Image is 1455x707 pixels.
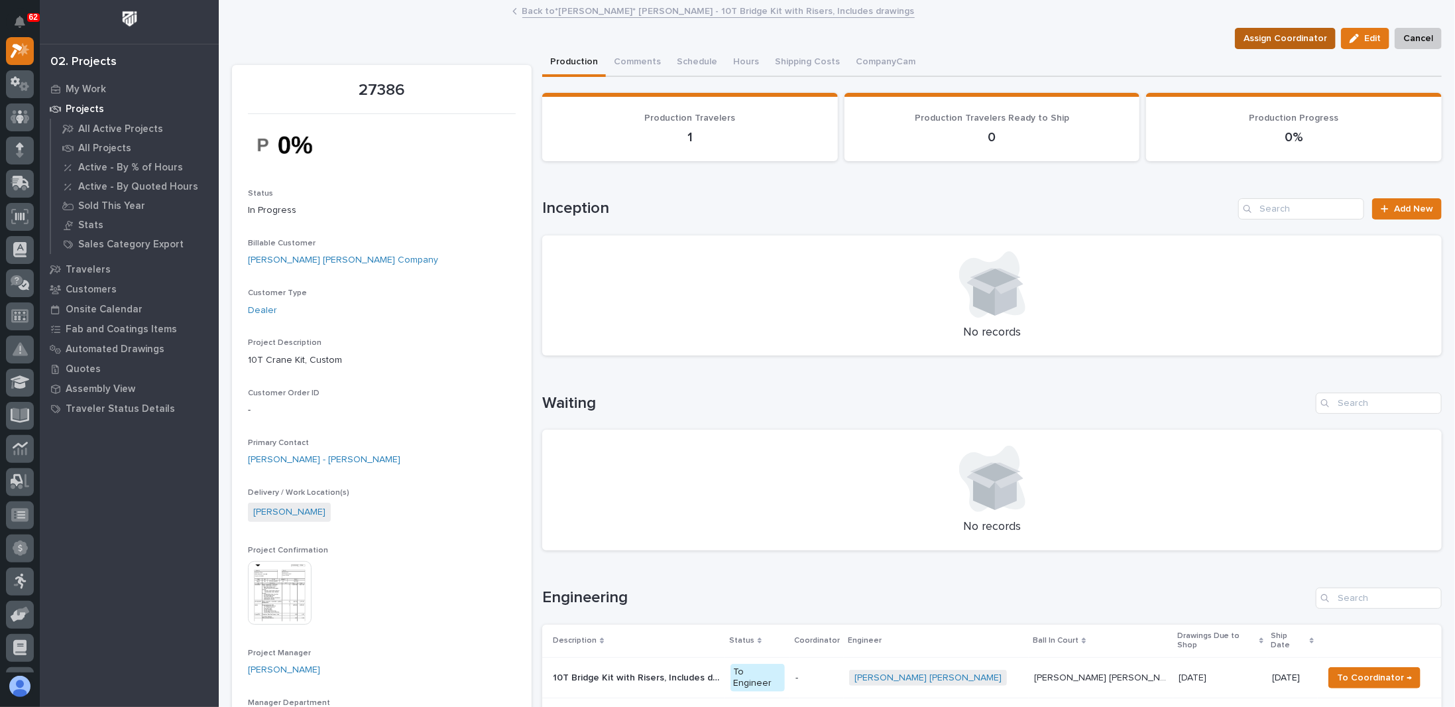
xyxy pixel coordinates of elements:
a: Onsite Calendar [40,299,219,319]
button: Shipping Costs [767,49,848,77]
p: [PERSON_NAME] [PERSON_NAME] [1034,670,1170,684]
a: Active - By Quoted Hours [51,177,219,196]
p: Sales Category Export [78,239,184,251]
p: Active - By % of Hours [78,162,183,174]
p: [DATE] [1179,670,1209,684]
h1: Waiting [542,394,1310,413]
p: Travelers [66,264,111,276]
p: All Projects [78,143,131,155]
a: All Projects [51,139,219,157]
span: Status [248,190,273,198]
img: Workspace Logo [117,7,142,31]
img: ywgA1ZMPAnsfs6fYAEWPMpPwh5quqncSUHzXsDkqNcw [248,122,347,168]
tr: 10T Bridge Kit with Risers, Includes drawings10T Bridge Kit with Risers, Includes drawings To Eng... [542,657,1442,698]
button: Schedule [669,49,725,77]
a: Traveler Status Details [40,399,219,418]
a: Projects [40,99,219,119]
span: Delivery / Work Location(s) [248,489,349,497]
a: Stats [51,216,219,234]
button: Edit [1341,28,1389,49]
span: Production Travelers [645,113,736,123]
a: [PERSON_NAME] [253,505,325,519]
p: No records [558,326,1426,340]
button: To Coordinator → [1328,667,1421,688]
button: users-avatar [6,673,34,700]
p: Stats [78,220,103,231]
button: Assign Coordinator [1235,28,1336,49]
input: Search [1316,393,1442,414]
a: [PERSON_NAME] [PERSON_NAME] Company [248,253,438,267]
p: Fab and Coatings Items [66,324,177,336]
span: Project Confirmation [248,546,328,554]
button: Production [542,49,606,77]
p: Coordinator [794,633,840,648]
a: [PERSON_NAME] [248,663,320,677]
p: 27386 [248,81,516,100]
span: Customer Order ID [248,389,320,397]
a: All Active Projects [51,119,219,138]
p: Traveler Status Details [66,403,175,415]
p: Assembly View [66,383,135,395]
span: Customer Type [248,289,307,297]
p: No records [558,520,1426,535]
span: To Coordinator → [1337,670,1412,686]
span: Production Travelers Ready to Ship [915,113,1069,123]
p: 0% [1162,129,1426,145]
p: All Active Projects [78,123,163,135]
p: 10T Crane Kit, Custom [248,353,516,367]
a: Back to*[PERSON_NAME]* [PERSON_NAME] - 10T Bridge Kit with Risers, Includes drawings [522,3,915,18]
p: 62 [29,13,38,22]
a: Assembly View [40,379,219,399]
a: Dealer [248,304,277,318]
p: Automated Drawings [66,344,164,355]
a: Automated Drawings [40,339,219,359]
a: Fab and Coatings Items [40,319,219,339]
button: Comments [606,49,669,77]
span: Add New [1394,204,1433,214]
span: Billable Customer [248,239,316,247]
span: Edit [1364,32,1381,44]
h1: Inception [542,199,1233,218]
span: Project Description [248,339,321,347]
a: My Work [40,79,219,99]
p: Onsite Calendar [66,304,143,316]
p: Customers [66,284,117,296]
a: Sales Category Export [51,235,219,253]
input: Search [1316,588,1442,609]
button: Cancel [1395,28,1442,49]
div: To Engineer [730,664,785,692]
p: Ball In Court [1033,633,1078,648]
p: 10T Bridge Kit with Risers, Includes drawings [553,670,723,684]
span: Manager Department [248,699,330,707]
p: Active - By Quoted Hours [78,181,198,193]
p: Engineer [848,633,882,648]
p: 0 [860,129,1124,145]
a: Add New [1372,198,1442,220]
p: Quotes [66,363,101,375]
a: Active - By % of Hours [51,158,219,176]
span: Primary Contact [248,439,309,447]
span: Assign Coordinator [1244,31,1327,46]
a: Sold This Year [51,196,219,215]
button: Hours [725,49,767,77]
p: - [795,673,839,684]
p: Description [553,633,597,648]
button: CompanyCam [848,49,923,77]
a: Travelers [40,259,219,279]
input: Search [1238,198,1364,220]
span: Cancel [1403,31,1433,46]
p: Ship Date [1271,629,1307,653]
p: Drawings Due to Shop [1177,629,1256,653]
div: 02. Projects [50,55,117,70]
h1: Engineering [542,588,1310,608]
span: Project Manager [248,649,311,657]
button: Notifications [6,8,34,36]
p: [DATE] [1273,673,1312,684]
p: In Progress [248,204,516,218]
span: Production Progress [1250,113,1339,123]
p: Projects [66,103,104,115]
p: Status [729,633,754,648]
